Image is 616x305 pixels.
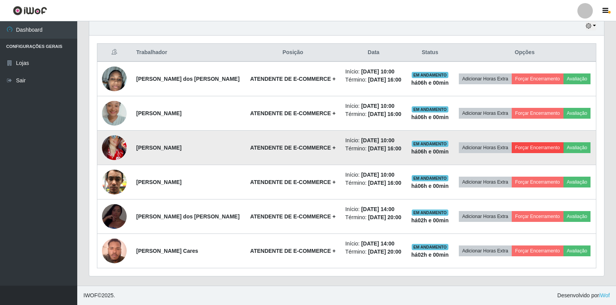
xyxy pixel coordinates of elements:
time: [DATE] 16:00 [368,180,401,186]
button: Avaliação [563,211,591,222]
time: [DATE] 16:00 [368,111,401,117]
button: Adicionar Horas Extra [459,73,512,84]
time: [DATE] 16:00 [368,145,401,152]
strong: há 02 h e 00 min [411,217,449,223]
strong: ATENDENTE DE E-COMMERCE + [250,145,336,151]
button: Forçar Encerramento [512,73,563,84]
button: Forçar Encerramento [512,245,563,256]
strong: [PERSON_NAME] dos [PERSON_NAME] [136,76,240,82]
button: Adicionar Horas Extra [459,211,512,222]
strong: há 02 h e 00 min [411,252,449,258]
strong: [PERSON_NAME] [136,179,182,185]
button: Avaliação [563,73,591,84]
time: [DATE] 14:00 [361,206,394,212]
img: 1755886838729.jpeg [102,190,127,244]
li: Término: [345,179,402,187]
strong: há 06 h e 00 min [411,183,449,189]
button: Avaliação [563,108,591,119]
li: Término: [345,110,402,118]
strong: ATENDENTE DE E-COMMERCE + [250,110,336,116]
button: Adicionar Horas Extra [459,245,512,256]
time: [DATE] 10:00 [361,137,394,143]
li: Início: [345,240,402,248]
strong: há 06 h e 00 min [411,80,449,86]
li: Início: [345,171,402,179]
button: Avaliação [563,245,591,256]
th: Status [407,44,454,62]
time: [DATE] 10:00 [361,172,394,178]
th: Trabalhador [132,44,245,62]
span: EM ANDAMENTO [412,175,448,181]
strong: [PERSON_NAME] [136,110,182,116]
span: © 2025 . [83,291,115,300]
strong: há 06 h e 00 min [411,114,449,120]
button: Forçar Encerramento [512,211,563,222]
strong: ATENDENTE DE E-COMMERCE + [250,213,336,220]
button: Avaliação [563,142,591,153]
strong: [PERSON_NAME] Cares [136,248,198,254]
span: Desenvolvido por [557,291,610,300]
strong: ATENDENTE DE E-COMMERCE + [250,179,336,185]
button: Forçar Encerramento [512,142,563,153]
th: Opções [453,44,596,62]
time: [DATE] 20:00 [368,249,401,255]
a: iWof [599,292,610,298]
button: Adicionar Horas Extra [459,108,512,119]
span: EM ANDAMENTO [412,106,448,112]
strong: há 06 h e 00 min [411,148,449,155]
time: [DATE] 10:00 [361,68,394,75]
button: Forçar Encerramento [512,108,563,119]
span: EM ANDAMENTO [412,72,448,78]
span: EM ANDAMENTO [412,244,448,250]
li: Início: [345,102,402,110]
time: [DATE] 14:00 [361,240,394,247]
strong: ATENDENTE DE E-COMMERCE + [250,76,336,82]
img: 1757945736151.jpeg [102,121,127,174]
li: Término: [345,213,402,222]
img: CoreUI Logo [13,6,47,15]
time: [DATE] 20:00 [368,214,401,220]
li: Início: [345,136,402,145]
span: IWOF [83,292,98,298]
button: Avaliação [563,177,591,187]
time: [DATE] 10:00 [361,103,394,109]
li: Início: [345,68,402,76]
button: Forçar Encerramento [512,177,563,187]
strong: [PERSON_NAME] [136,145,182,151]
img: 1755386143751.jpeg [102,57,127,101]
th: Data [341,44,407,62]
li: Término: [345,76,402,84]
button: Adicionar Horas Extra [459,142,512,153]
span: EM ANDAMENTO [412,141,448,147]
li: Início: [345,205,402,213]
strong: ATENDENTE DE E-COMMERCE + [250,248,336,254]
th: Posição [245,44,341,62]
strong: [PERSON_NAME] dos [PERSON_NAME] [136,213,240,220]
img: 1756410018033.jpeg [102,91,127,135]
button: Adicionar Horas Extra [459,177,512,187]
li: Término: [345,145,402,153]
li: Término: [345,248,402,256]
img: 1756383834375.jpeg [102,234,127,267]
time: [DATE] 16:00 [368,77,401,83]
span: EM ANDAMENTO [412,210,448,216]
img: 1758803256713.jpeg [102,165,127,198]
